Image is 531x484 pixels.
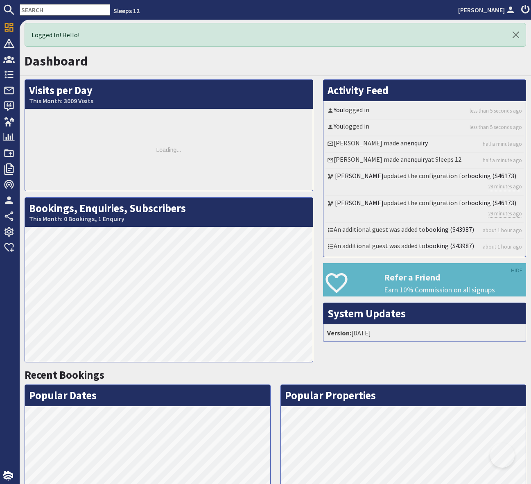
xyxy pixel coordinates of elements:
iframe: Toggle Customer Support [490,443,515,468]
h2: Popular Dates [25,385,270,406]
a: less than 5 seconds ago [470,123,522,131]
a: [PERSON_NAME] [458,5,516,15]
h2: Bookings, Enquiries, Subscribers [25,198,313,227]
a: half a minute ago [483,156,522,164]
a: [PERSON_NAME] [335,199,384,207]
a: enquiry [407,139,428,147]
a: You [334,106,343,114]
a: booking (S43987) [425,242,474,250]
small: This Month: 0 Bookings, 1 Enquiry [29,215,309,223]
a: about 1 hour ago [483,226,522,234]
strong: Version: [327,329,351,337]
a: Refer a Friend Earn 10% Commission on all signups [323,263,526,296]
li: logged in [325,103,524,120]
a: about 1 hour ago [483,243,522,251]
li: [PERSON_NAME] made an at Sleeps 12 [325,153,524,169]
a: less than 5 seconds ago [470,107,522,115]
li: An additional guest was added to [325,223,524,239]
li: An additional guest was added to [325,239,524,255]
a: You [334,122,343,130]
a: Activity Feed [328,84,389,97]
small: This Month: 3009 Visits [29,97,309,105]
img: staytech_i_w-64f4e8e9ee0a9c174fd5317b4b171b261742d2d393467e5bdba4413f4f884c10.svg [3,471,13,481]
a: 29 minutes ago [488,210,522,218]
li: updated the configuration for [325,196,524,223]
a: half a minute ago [483,140,522,148]
div: Loading... [25,109,313,191]
a: enquiry [407,155,428,163]
a: booking (S46173) [468,199,516,207]
li: [PERSON_NAME] made an [325,136,524,153]
li: logged in [325,120,524,136]
a: Recent Bookings [25,368,104,382]
input: SEARCH [20,4,110,16]
a: 28 minutes ago [488,183,522,191]
h2: Visits per Day [25,80,313,109]
a: HIDE [511,266,522,275]
div: Logged In! Hello! [25,23,526,47]
li: [DATE] [325,326,524,339]
li: updated the configuration for [325,169,524,196]
a: [PERSON_NAME] [335,172,384,180]
a: booking (S46173) [468,172,516,180]
h3: Refer a Friend [384,272,526,283]
a: Dashboard [25,53,88,69]
a: Sleeps 12 [113,7,140,15]
h2: Popular Properties [281,385,526,406]
p: Earn 10% Commission on all signups [384,285,526,295]
a: System Updates [328,307,406,320]
a: booking (S43987) [425,225,474,233]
